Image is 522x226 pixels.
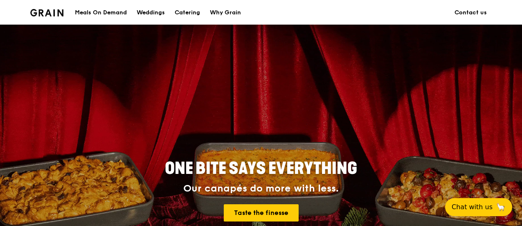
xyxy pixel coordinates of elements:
a: Taste the finesse [224,204,299,221]
div: Our canapés do more with less. [114,183,408,194]
div: Weddings [137,0,165,25]
a: Why Grain [205,0,246,25]
div: Why Grain [210,0,241,25]
a: Weddings [132,0,170,25]
button: Chat with us🦙 [445,198,512,216]
span: Chat with us [452,202,493,212]
img: Grain [30,9,63,16]
span: ONE BITE SAYS EVERYTHING [165,159,357,178]
div: Meals On Demand [75,0,127,25]
span: 🦙 [496,202,506,212]
div: Catering [175,0,200,25]
a: Contact us [450,0,492,25]
a: Catering [170,0,205,25]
